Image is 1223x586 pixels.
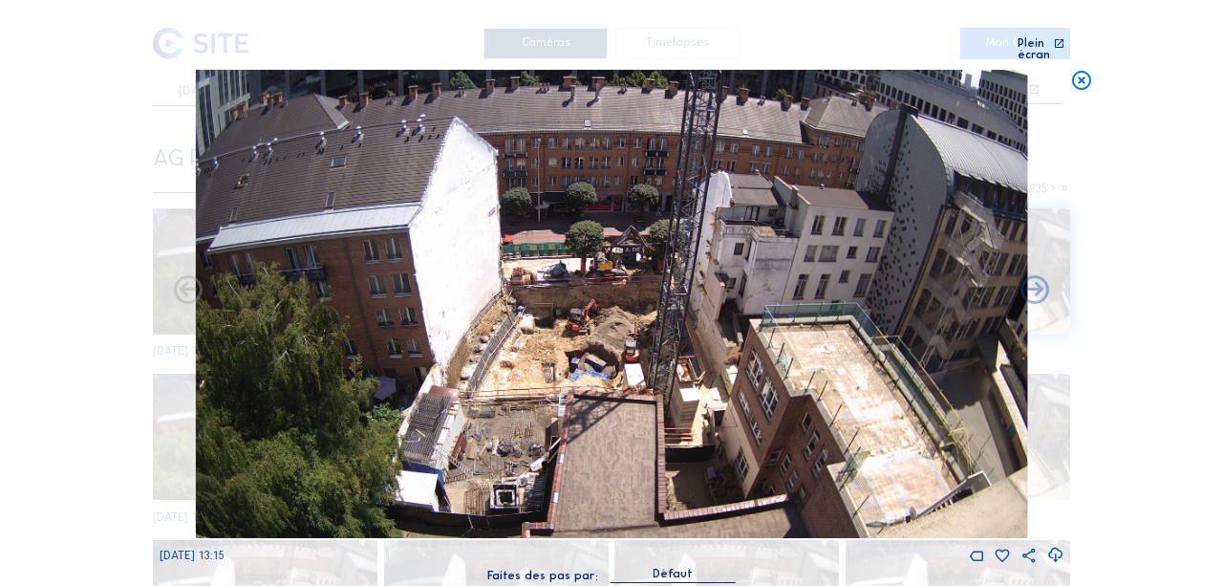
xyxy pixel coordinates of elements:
[653,565,693,582] div: Défaut
[171,274,205,309] i: Forward
[1018,38,1050,61] div: Plein écran
[1018,274,1052,309] i: Back
[195,70,1028,538] img: Image
[611,565,736,581] div: Défaut
[160,549,225,562] span: [DATE] 13:15
[487,571,598,582] div: Faites des pas par:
